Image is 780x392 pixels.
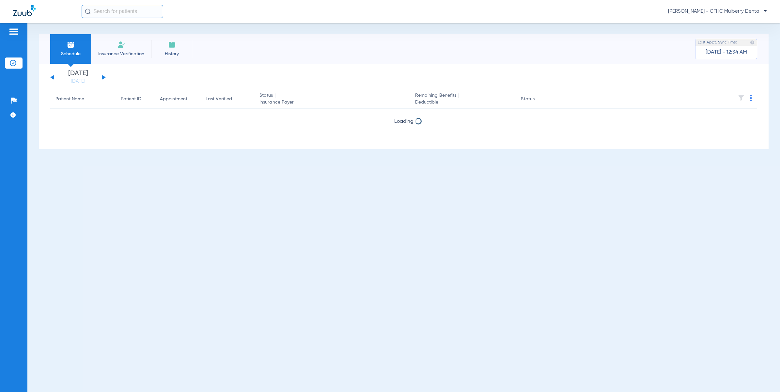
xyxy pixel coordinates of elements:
[698,39,737,46] span: Last Appt. Sync Time:
[85,8,91,14] img: Search Icon
[67,41,75,49] img: Schedule
[668,8,767,15] span: [PERSON_NAME] - CFHC Mulberry Dental
[516,90,560,108] th: Status
[156,51,187,57] span: History
[96,51,147,57] span: Insurance Verification
[55,96,84,103] div: Patient Name
[121,96,149,103] div: Patient ID
[160,96,187,103] div: Appointment
[55,96,110,103] div: Patient Name
[394,136,413,141] span: Loading
[8,28,19,36] img: hamburger-icon
[168,41,176,49] img: History
[738,95,744,101] img: filter.svg
[55,51,86,57] span: Schedule
[117,41,125,49] img: Manual Insurance Verification
[58,78,98,85] a: [DATE]
[750,95,752,101] img: group-dot-blue.svg
[82,5,163,18] input: Search for patients
[58,70,98,85] li: [DATE]
[121,96,141,103] div: Patient ID
[254,90,410,108] th: Status |
[750,40,755,45] img: last sync help info
[160,96,195,103] div: Appointment
[706,49,747,56] span: [DATE] - 12:34 AM
[410,90,516,108] th: Remaining Benefits |
[206,96,249,103] div: Last Verified
[259,99,405,106] span: Insurance Payer
[13,5,36,16] img: Zuub Logo
[415,99,511,106] span: Deductible
[206,96,232,103] div: Last Verified
[394,119,413,124] span: Loading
